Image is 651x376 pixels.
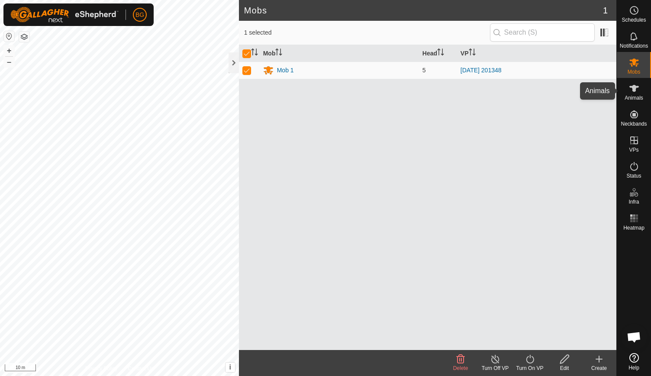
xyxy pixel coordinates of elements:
p-sorticon: Activate to sort [469,50,476,57]
th: Head [419,45,457,62]
div: Turn Off VP [478,364,512,372]
a: Help [617,350,651,374]
button: i [226,363,235,372]
h2: Mobs [244,5,603,16]
div: Turn On VP [512,364,547,372]
p-sorticon: Activate to sort [251,50,258,57]
span: i [229,363,231,371]
span: Status [626,173,641,178]
span: 5 [422,67,426,74]
a: [DATE] 201348 [461,67,502,74]
span: Schedules [622,17,646,23]
th: VP [457,45,616,62]
span: Help [628,365,639,370]
button: Map Layers [19,32,29,42]
span: Neckbands [621,121,647,126]
span: Mobs [628,69,640,75]
button: – [4,57,14,67]
span: 1 selected [244,28,490,37]
span: Animals [625,95,643,100]
span: Notifications [620,43,648,49]
input: Search (S) [490,23,595,42]
a: Privacy Policy [85,365,118,373]
span: Infra [628,199,639,204]
span: Heatmap [623,225,645,230]
img: Gallagher Logo [10,7,119,23]
div: Open chat [621,324,647,350]
button: Reset Map [4,31,14,42]
span: 1 [603,4,608,17]
p-sorticon: Activate to sort [437,50,444,57]
th: Mob [260,45,419,62]
span: Delete [453,365,468,371]
span: BG [135,10,144,19]
p-sorticon: Activate to sort [275,50,282,57]
div: Create [582,364,616,372]
div: Edit [547,364,582,372]
div: Mob 1 [277,66,294,75]
button: + [4,45,14,56]
a: Contact Us [128,365,154,373]
span: VPs [629,147,638,152]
